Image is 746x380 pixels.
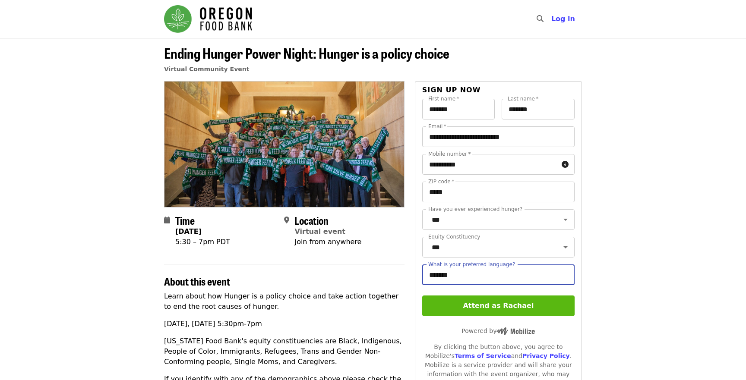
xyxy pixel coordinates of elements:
[422,264,575,285] input: What is your preferred language?
[294,213,329,228] span: Location
[294,238,361,246] span: Join from anywhere
[164,5,252,33] img: Oregon Food Bank - Home
[284,216,289,224] i: map-marker-alt icon
[428,179,454,184] label: ZIP code
[422,99,495,119] input: First name
[164,336,405,367] p: [US_STATE] Food Bank's equity constituencies are Black, Indigenous, People of Color, Immigrants, ...
[164,66,249,72] a: Virtual Community Event
[175,237,230,247] div: 5:30 – 7pm PDT
[455,352,511,359] a: Terms of Service
[294,227,345,236] a: Virtual event
[428,262,515,267] label: What is your preferred language?
[508,96,538,101] label: Last name
[428,124,446,129] label: Email
[164,216,170,224] i: calendar icon
[551,15,575,23] span: Log in
[164,82,404,207] img: Ending Hunger Power Night: Hunger is a policy choice organized by Oregon Food Bank
[164,273,230,289] span: About this event
[428,96,459,101] label: First name
[522,352,570,359] a: Privacy Policy
[422,126,575,147] input: Email
[496,327,535,335] img: Powered by Mobilize
[537,15,544,23] i: search icon
[462,327,535,334] span: Powered by
[422,295,575,316] button: Attend as Rachael
[549,9,556,29] input: Search
[428,207,522,212] label: Have you ever experienced hunger?
[428,151,471,157] label: Mobile number
[559,214,572,226] button: Open
[164,319,405,329] p: [DATE], [DATE] 5:30pm-7pm
[562,160,569,169] i: circle-info icon
[422,154,558,175] input: Mobile number
[422,182,575,202] input: ZIP code
[422,86,481,94] span: Sign up now
[164,291,405,312] p: Learn about how Hunger is a policy choice and take action together to end the root causes of hunger.
[175,213,195,228] span: Time
[502,99,575,119] input: Last name
[428,234,480,239] label: Equity Constituency
[164,43,449,63] span: Ending Hunger Power Night: Hunger is a policy choice
[175,227,202,236] strong: [DATE]
[544,10,582,28] button: Log in
[559,241,572,253] button: Open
